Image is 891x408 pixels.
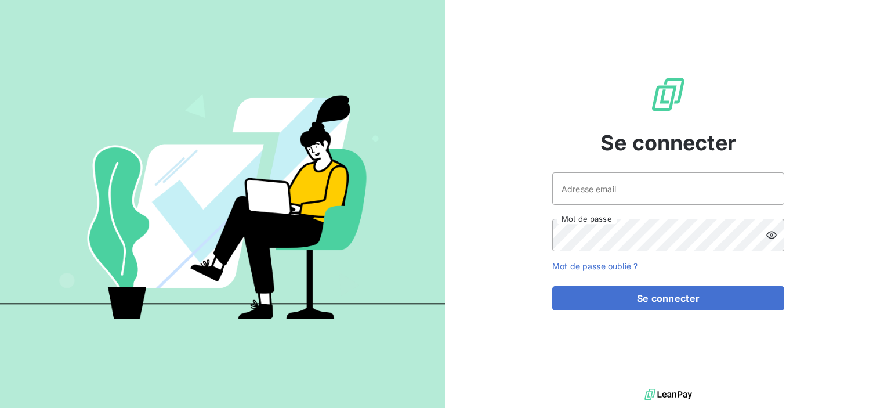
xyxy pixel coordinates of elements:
[552,261,638,271] a: Mot de passe oublié ?
[600,127,736,158] span: Se connecter
[644,386,692,403] img: logo
[552,172,784,205] input: placeholder
[650,76,687,113] img: Logo LeanPay
[552,286,784,310] button: Se connecter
